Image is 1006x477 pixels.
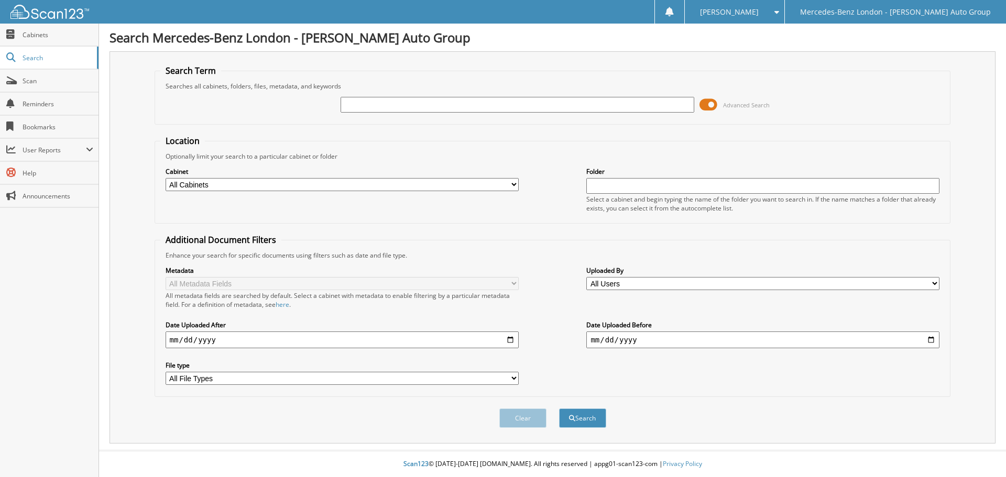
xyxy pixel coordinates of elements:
label: File type [166,361,519,370]
div: All metadata fields are searched by default. Select a cabinet with metadata to enable filtering b... [166,291,519,309]
button: Search [559,408,606,428]
span: Search [23,53,92,62]
legend: Additional Document Filters [160,234,281,246]
input: start [166,331,519,348]
span: Advanced Search [723,101,770,109]
legend: Search Term [160,65,221,76]
label: Date Uploaded After [166,320,519,329]
label: Metadata [166,266,519,275]
label: Cabinet [166,167,519,176]
legend: Location [160,135,205,147]
label: Date Uploaded Before [586,320,939,329]
span: Announcements [23,192,93,201]
label: Uploaded By [586,266,939,275]
span: Bookmarks [23,123,93,131]
div: © [DATE]-[DATE] [DOMAIN_NAME]. All rights reserved | appg01-scan123-com | [99,451,1006,477]
div: Searches all cabinets, folders, files, metadata, and keywords [160,82,945,91]
span: Scan123 [403,459,429,468]
div: Select a cabinet and begin typing the name of the folder you want to search in. If the name match... [586,195,939,213]
img: scan123-logo-white.svg [10,5,89,19]
span: [PERSON_NAME] [700,9,759,15]
input: end [586,331,939,348]
span: Cabinets [23,30,93,39]
a: here [276,300,289,309]
span: Scan [23,76,93,85]
div: Optionally limit your search to a particular cabinet or folder [160,152,945,161]
label: Folder [586,167,939,176]
h1: Search Mercedes-Benz London - [PERSON_NAME] Auto Group [110,29,996,46]
span: User Reports [23,146,86,154]
button: Clear [499,408,546,428]
span: Mercedes-Benz London - [PERSON_NAME] Auto Group [800,9,991,15]
div: Enhance your search for specific documents using filters such as date and file type. [160,251,945,260]
span: Reminders [23,99,93,108]
a: Privacy Policy [663,459,702,468]
span: Help [23,169,93,178]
